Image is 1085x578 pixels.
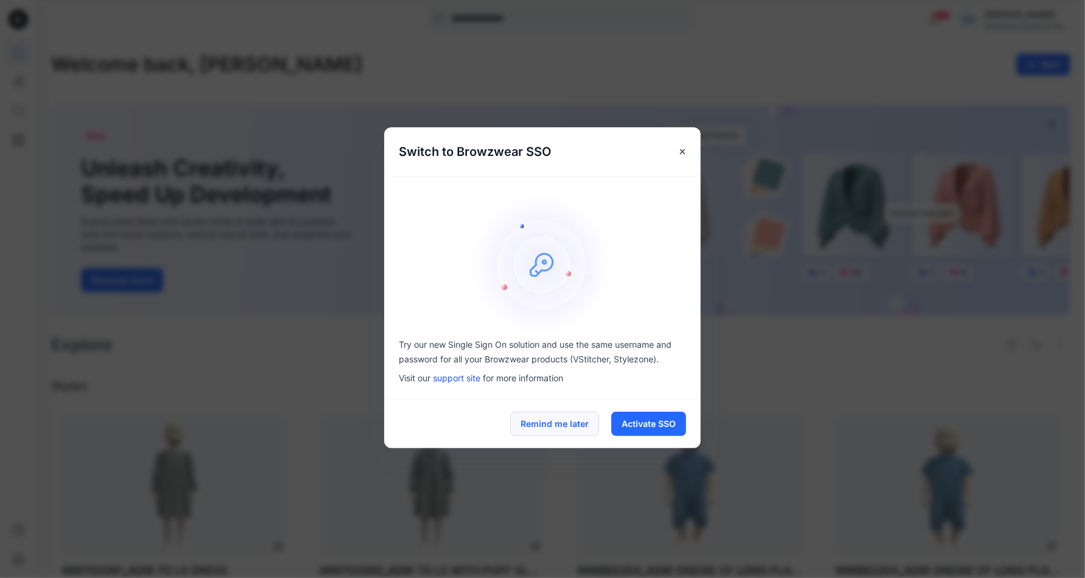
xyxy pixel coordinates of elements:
button: Remind me later [510,412,599,436]
button: Close [672,141,693,163]
a: support site [433,373,480,383]
button: Activate SSO [611,412,686,436]
p: Visit our for more information [399,372,686,384]
p: Try our new Single Sign On solution and use the same username and password for all your Browzwear... [399,337,686,367]
img: onboarding-sz2.46497b1a466840e1406823e529e1e164.svg [469,191,616,337]
h5: Switch to Browzwear SSO [384,127,566,176]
